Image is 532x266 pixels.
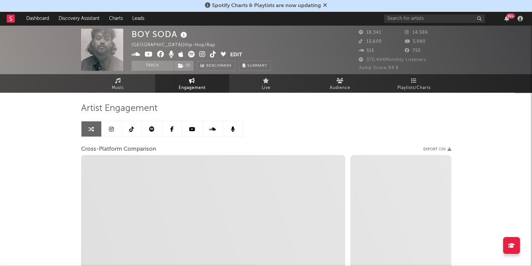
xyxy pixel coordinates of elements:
[206,62,232,70] span: Benchmark
[405,49,421,53] span: 755
[504,16,509,21] button: 99+
[132,61,174,71] button: Track
[212,3,321,8] span: Spotify Charts & Playlists are now updating
[330,84,350,92] span: Audience
[377,74,451,93] a: Playlists/Charts
[174,61,194,71] span: ( 2 )
[247,64,267,68] span: Summary
[323,3,327,8] span: Dismiss
[384,14,485,23] input: Search for artists
[359,39,382,44] span: 13,600
[423,147,451,151] button: Export CSV
[132,41,223,49] div: [GEOGRAPHIC_DATA] | Hip-Hop/Rap
[197,61,236,71] a: Benchmark
[81,145,156,153] span: Cross-Platform Comparison
[506,13,515,19] div: 99 +
[239,61,271,71] button: Summary
[262,84,271,92] span: Live
[303,74,377,93] a: Audience
[54,12,104,25] a: Discovery Assistant
[230,51,242,59] button: Edit
[359,66,399,70] span: Jump Score: 84.8
[132,29,189,40] div: BOY SODA
[81,74,155,93] a: Music
[128,12,149,25] a: Leads
[397,84,431,92] span: Playlists/Charts
[104,12,128,25] a: Charts
[174,61,193,71] button: (2)
[405,30,428,35] span: 14,586
[359,30,381,35] span: 18,341
[179,84,206,92] span: Engagement
[81,105,157,113] span: Artist Engagement
[405,39,426,44] span: 3,980
[359,49,374,53] span: 515
[229,74,303,93] a: Live
[155,74,229,93] a: Engagement
[22,12,54,25] a: Dashboard
[359,58,426,62] span: 370,494 Monthly Listeners
[112,84,124,92] span: Music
